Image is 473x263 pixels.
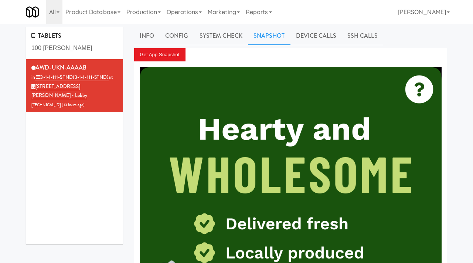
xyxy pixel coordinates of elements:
[26,59,123,112] li: AWD-UKN-AAAABin 3-1-1-111-STND(3-1-1-111-STND)at [STREET_ADDRESS][PERSON_NAME] - Lobby[TECHNICAL_...
[194,27,248,45] a: System Check
[73,74,109,81] span: (3-1-1-111-STND)
[134,27,160,45] a: Info
[31,31,61,40] span: TABLETS
[35,74,109,81] a: 3-1-1-111-STND(3-1-1-111-STND)
[26,6,39,18] img: Micromart
[31,74,113,99] span: at
[160,27,194,45] a: Config
[31,83,87,100] a: [STREET_ADDRESS][PERSON_NAME] - Lobby
[31,41,118,55] input: Search tablets
[290,27,342,45] a: Device Calls
[342,27,383,45] a: SSH Calls
[31,74,109,81] span: in
[31,102,85,108] span: [TECHNICAL_ID] ( )
[35,63,86,72] span: AWD-UKN-AAAAB
[64,102,83,108] span: 13 hours ago
[134,48,186,61] button: Get App Snapshot
[248,27,290,45] a: Snapshot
